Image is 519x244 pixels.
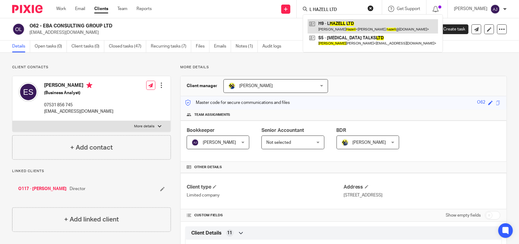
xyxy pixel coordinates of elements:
a: Notes (1) [236,41,258,52]
h4: + Add contact [70,143,113,152]
a: Client tasks (0) [71,41,104,52]
a: Audit logs [262,41,286,52]
div: O62 [477,99,485,106]
button: Clear [368,5,374,11]
span: Director [70,186,85,192]
a: Clients [94,6,108,12]
a: Recurring tasks (7) [151,41,191,52]
a: Files [196,41,209,52]
i: Primary [86,82,92,88]
img: Pixie [12,5,43,13]
a: O117 - [PERSON_NAME] [18,186,67,192]
span: [PERSON_NAME] [240,84,273,88]
p: 07531 856 745 [44,102,113,108]
span: Team assignments [194,112,230,117]
h4: CUSTOM FIELDS [187,213,344,218]
p: Client contacts [12,65,171,70]
a: Reports [137,6,152,12]
p: [PERSON_NAME] [454,6,487,12]
a: Create task [433,24,469,34]
p: [EMAIL_ADDRESS][DOMAIN_NAME] [29,30,424,36]
span: BDR [337,128,346,133]
a: Closed tasks (47) [109,41,146,52]
input: Search [309,7,364,13]
h5: (Business Analyst) [44,90,113,96]
a: Work [56,6,66,12]
span: Not selected [266,140,291,145]
p: [STREET_ADDRESS] [344,192,500,198]
p: [EMAIL_ADDRESS][DOMAIN_NAME] [44,108,113,115]
p: Linked clients [12,169,171,174]
span: Get Support [397,7,420,11]
h3: Client manager [187,83,217,89]
p: Master code for secure communications and files [185,100,290,106]
span: Bookkeeper [187,128,215,133]
h4: Client type [187,184,344,190]
img: Bobo-Starbridge%201.jpg [228,82,236,90]
a: Team [117,6,127,12]
span: [PERSON_NAME] [203,140,236,145]
h4: Address [344,184,500,190]
h4: [PERSON_NAME] [44,82,113,90]
img: svg%3E [12,23,25,36]
span: Client Details [191,230,222,236]
span: [PERSON_NAME] [353,140,386,145]
img: svg%3E [192,139,199,146]
span: Other details [194,165,222,170]
span: Senior Accountant [261,128,304,133]
a: Email [75,6,85,12]
img: svg%3E [490,4,500,14]
p: More details [180,65,507,70]
h4: + Add linked client [64,215,119,224]
p: More details [134,124,155,129]
a: Details [12,41,30,52]
h2: O62 - EBA CONSULTING GROUP LTD [29,23,345,29]
span: 11 [227,230,232,236]
a: Emails [214,41,231,52]
a: Open tasks (0) [35,41,67,52]
p: Limited company [187,192,344,198]
label: Show empty fields [446,212,481,218]
img: svg%3E [19,82,38,102]
img: Dennis-Starbridge.jpg [341,139,349,146]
